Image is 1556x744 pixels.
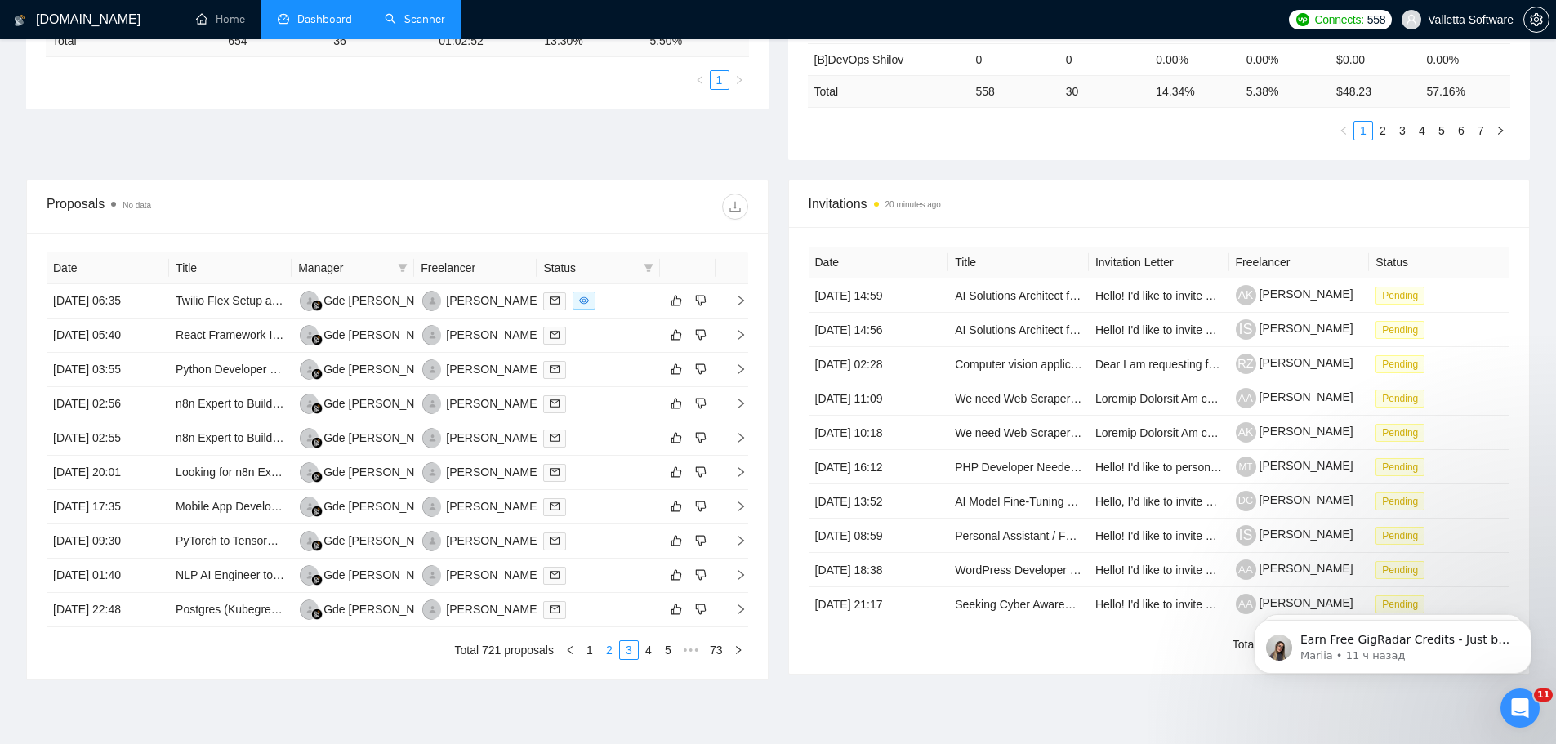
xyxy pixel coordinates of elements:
a: GKGde [PERSON_NAME] [298,396,443,409]
li: Previous Page [1334,121,1353,140]
td: React Framework Installation on Firebase [169,319,292,353]
a: GKGde [PERSON_NAME] [298,362,443,375]
span: Connects: [1314,11,1363,29]
a: DC[PERSON_NAME] [421,430,540,443]
img: GK [300,325,320,345]
li: 4 [639,640,658,660]
td: 30 [1059,75,1149,107]
a: Pending [1375,288,1431,301]
div: [PERSON_NAME] [446,326,540,344]
div: message notification from Mariia, 11 ч назад. Earn Free GigRadar Credits - Just by Sharing Your S... [25,34,302,88]
img: gigradar-bm.png [311,403,323,414]
span: dislike [695,294,707,307]
a: GKGde [PERSON_NAME] [298,465,443,478]
a: GKGde [PERSON_NAME] [298,602,443,615]
li: Previous Page [690,70,710,90]
th: Title [948,247,1089,278]
button: right [729,640,748,660]
div: [PERSON_NAME] [446,292,540,310]
time: 20 minutes ago [885,200,941,209]
span: mail [550,604,560,614]
li: Next Page [729,640,748,660]
div: [PERSON_NAME] [446,497,540,515]
button: like [667,462,686,482]
a: 4 [1413,122,1431,140]
td: Twilio Flex Setup and Integration Expert Needed [169,284,292,319]
span: like [671,363,682,376]
a: We need Web Scraper to Crawling Daily Life Web Data Collection & Cleaning (JSONL Format) [955,426,1433,439]
a: NB[PERSON_NAME] [421,499,540,512]
span: left [1339,126,1349,136]
span: like [671,500,682,513]
td: Total [808,75,970,107]
td: [DATE] 02:28 [809,347,949,381]
span: right [722,329,747,341]
iframe: Intercom live chat [1500,688,1540,728]
a: 2 [1374,122,1392,140]
span: Dashboard [297,12,352,26]
button: download [722,194,748,220]
li: 5 [658,640,678,660]
td: [DATE] 03:55 [47,353,169,387]
a: 5 [659,641,677,659]
td: [DATE] 14:59 [809,278,949,313]
span: right [1496,126,1505,136]
td: $ 48.23 [1330,75,1420,107]
img: DC [422,462,443,483]
a: Python Developer Needed for MCP AI Agent Project [176,363,439,376]
span: mail [550,570,560,580]
span: dislike [695,363,707,376]
li: 2 [1373,121,1393,140]
li: 1 [1353,121,1373,140]
span: Pending [1375,492,1424,510]
img: MT [422,531,443,551]
button: dislike [691,428,711,448]
button: dislike [691,531,711,550]
td: 01:02:52 [432,25,537,57]
div: [PERSON_NAME] [446,429,540,447]
li: 3 [619,640,639,660]
a: WordPress Developer Needed for UK Renovation Services Website [955,564,1298,577]
span: Pending [1375,390,1424,408]
button: left [560,640,580,660]
a: MT[PERSON_NAME] [421,396,540,409]
span: dislike [695,500,707,513]
div: Gde [PERSON_NAME] [323,463,443,481]
span: setting [1524,13,1549,26]
span: download [723,200,747,213]
a: Pending [1375,425,1431,439]
a: searchScanner [385,12,445,26]
a: 1 [581,641,599,659]
span: mail [550,330,560,340]
div: Gde [PERSON_NAME] [323,532,443,550]
span: mail [550,467,560,477]
span: AK [1238,425,1254,440]
img: MT [422,291,443,311]
a: AI Solutions Architect for Translation Platform [955,289,1184,302]
li: 3 [1393,121,1412,140]
a: setting [1523,13,1549,26]
span: AK [1238,287,1254,303]
li: 6 [1451,121,1471,140]
img: gigradar-bm.png [311,471,323,483]
span: filter [640,256,657,280]
span: AA [1238,562,1253,577]
button: dislike [691,394,711,413]
img: gigradar-bm.png [311,540,323,551]
a: Postgres (Kubegres in K8S) Troubleshooting & Optimizing [176,603,470,616]
div: [PERSON_NAME] [446,600,540,618]
span: right [734,75,744,85]
a: Pending [1375,528,1431,541]
span: AA [1238,390,1253,405]
a: NLP AI Engineer to implement Antrhopic Agent for NLP-2-MSSQL and C# [176,568,547,581]
span: Pending [1375,424,1424,442]
a: MT[PERSON_NAME] [421,293,540,306]
li: Next Page [729,70,749,90]
span: like [671,466,682,479]
a: Personal Assistant / Full-Stack AI & Machine Learning Engineer [955,529,1277,542]
a: 7 [1472,122,1490,140]
a: MT[PERSON_NAME] [1236,459,1353,472]
button: setting [1523,7,1549,33]
span: right [722,295,747,306]
a: 4 [640,641,658,659]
